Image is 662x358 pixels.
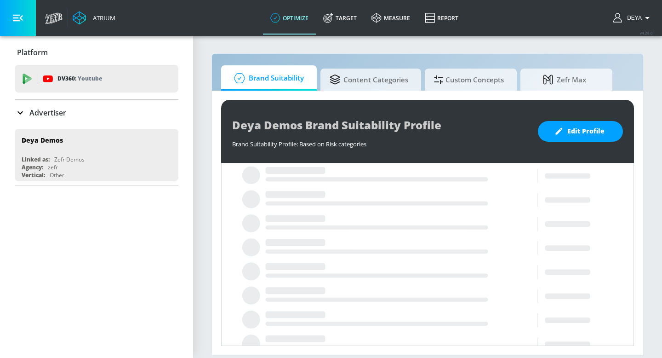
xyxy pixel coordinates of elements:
[50,171,64,179] div: Other
[78,74,102,83] p: Youtube
[263,1,316,35] a: optimize
[48,163,58,171] div: zefr
[22,156,50,163] div: Linked as:
[640,30,653,35] span: v 4.28.0
[57,74,102,84] p: DV360:
[530,69,599,91] span: Zefr Max
[22,163,43,171] div: Agency:
[623,15,642,21] span: login as: deya.mansell@zefr.com
[73,11,115,25] a: Atrium
[89,14,115,22] div: Atrium
[330,69,408,91] span: Content Categories
[15,129,178,181] div: Deya DemosLinked as:Zefr DemosAgency:zefrVertical:Other
[232,135,529,148] div: Brand Suitability Profile: Based on Risk categories
[364,1,417,35] a: measure
[54,156,85,163] div: Zefr Demos
[22,136,63,144] div: Deya Demos
[613,12,653,23] button: Deya
[316,1,364,35] a: Target
[230,67,304,89] span: Brand Suitability
[538,121,623,142] button: Edit Profile
[29,108,66,118] p: Advertiser
[15,65,178,92] div: DV360: Youtube
[15,100,178,126] div: Advertiser
[17,47,48,58] p: Platform
[434,69,504,91] span: Custom Concepts
[22,171,45,179] div: Vertical:
[15,40,178,65] div: Platform
[417,1,466,35] a: Report
[556,126,605,137] span: Edit Profile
